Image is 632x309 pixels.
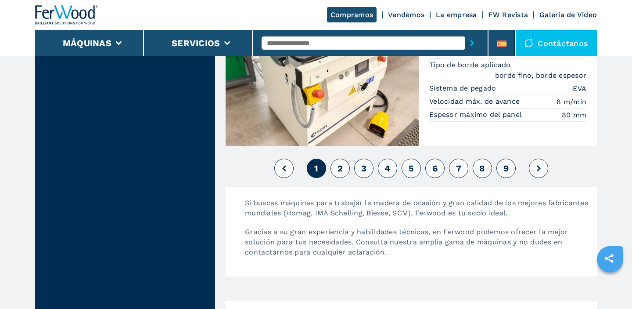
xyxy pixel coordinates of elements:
[429,84,499,93] p: Sistema de pegado
[172,38,220,48] button: Servicios
[338,163,343,174] span: 2
[432,163,438,174] span: 6
[429,110,524,120] p: Espesor máximo del panel
[598,247,620,269] a: sharethis
[409,163,414,174] span: 5
[496,159,516,178] button: 9
[557,97,586,107] em: 8 m/min
[236,227,597,266] p: Gracias a su gran experiencia y habilidades técnicas, en Ferwood podemos ofrecer la mejor solució...
[378,159,397,178] button: 4
[595,269,625,302] iframe: Chat
[479,163,485,174] span: 8
[456,163,461,174] span: 7
[436,11,477,19] a: La empresa
[35,5,98,25] img: Ferwood
[429,60,513,70] p: Tipo de borde aplicado
[314,163,318,174] span: 1
[388,11,424,19] a: Vendemos
[327,7,377,22] a: Compramos
[354,159,373,178] button: 3
[539,11,597,19] a: Galeria de Video
[449,159,468,178] button: 7
[429,97,522,106] p: Velocidad máx. de avance
[236,198,597,227] p: Si buscas máquinas para trabajar la madera de ocasión y gran calidad de los mejores fabricantes m...
[562,110,586,120] em: 80 mm
[495,70,586,80] em: borde fino, borde espesor
[330,159,350,178] button: 2
[307,159,326,178] button: 1
[384,163,390,174] span: 4
[465,33,479,53] button: submit-button
[503,163,509,174] span: 9
[361,163,366,174] span: 3
[573,84,586,94] em: EVA
[63,38,111,48] button: Máquinas
[524,39,533,47] img: Contáctanos
[402,159,421,178] button: 5
[488,11,528,19] a: FW Revista
[425,159,445,178] button: 6
[473,159,492,178] button: 8
[516,30,597,56] div: Contáctanos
